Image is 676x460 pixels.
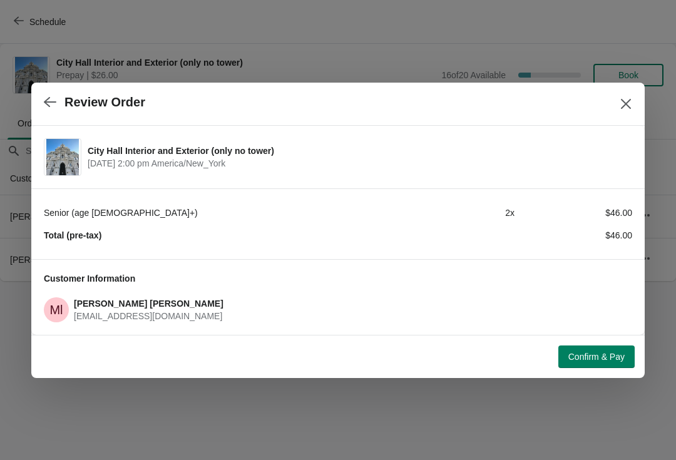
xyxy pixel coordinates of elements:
span: [EMAIL_ADDRESS][DOMAIN_NAME] [74,311,222,321]
button: Close [615,93,637,115]
h2: Review Order [64,95,145,110]
span: Confirm & Pay [568,352,625,362]
span: [DATE] 2:00 pm America/New_York [88,157,626,170]
span: Marion [44,297,69,322]
img: City Hall Interior and Exterior (only no tower) | | October 6 | 2:00 pm America/New_York [46,139,79,175]
text: Ml [49,303,63,317]
div: 2 x [397,207,515,219]
button: Confirm & Pay [558,345,635,368]
div: $46.00 [515,229,632,242]
div: Senior (age [DEMOGRAPHIC_DATA]+) [44,207,397,219]
span: Customer Information [44,273,135,284]
strong: Total (pre-tax) [44,230,101,240]
div: $46.00 [515,207,632,219]
span: City Hall Interior and Exterior (only no tower) [88,145,626,157]
span: [PERSON_NAME] [PERSON_NAME] [74,299,223,309]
